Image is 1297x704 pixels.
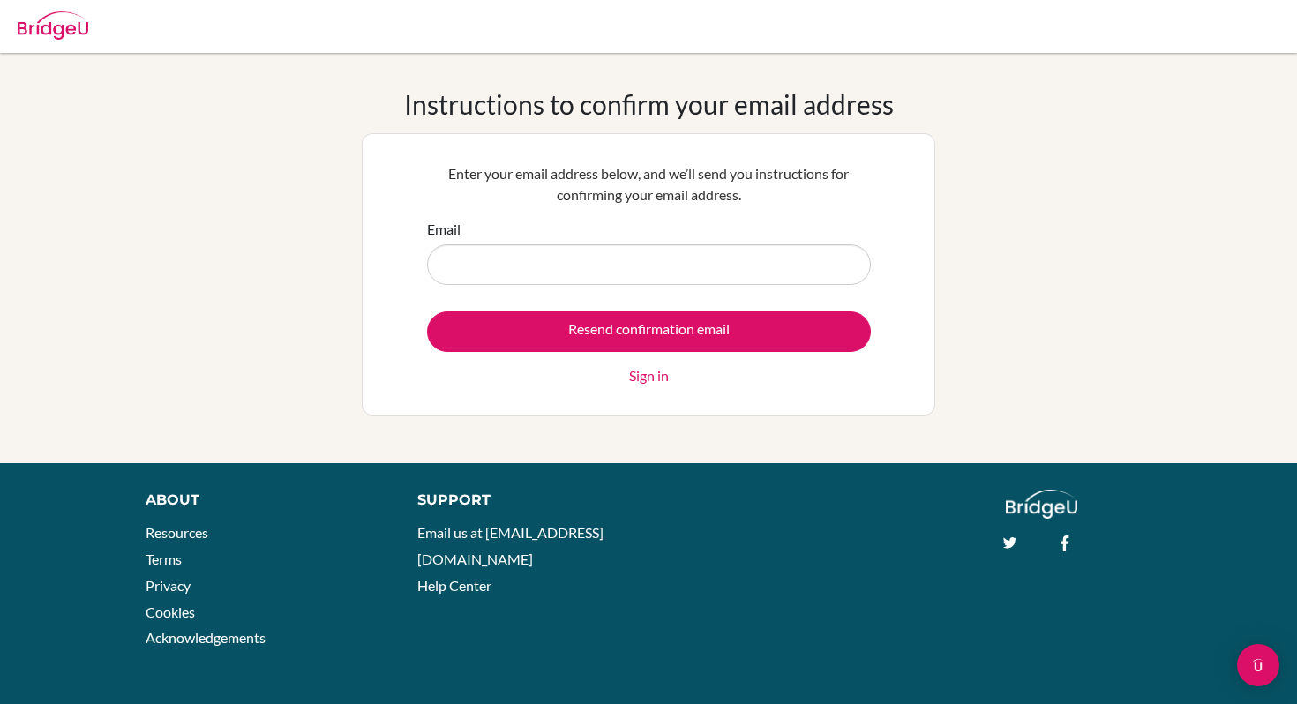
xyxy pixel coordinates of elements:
[629,365,669,386] a: Sign in
[417,490,631,511] div: Support
[1237,644,1279,686] div: Open Intercom Messenger
[427,311,871,352] input: Resend confirmation email
[417,577,491,594] a: Help Center
[146,629,266,646] a: Acknowledgements
[146,550,182,567] a: Terms
[18,11,88,40] img: Bridge-U
[427,163,871,206] p: Enter your email address below, and we’ll send you instructions for confirming your email address.
[1006,490,1077,519] img: logo_white@2x-f4f0deed5e89b7ecb1c2cc34c3e3d731f90f0f143d5ea2071677605dd97b5244.png
[146,603,195,620] a: Cookies
[427,219,461,240] label: Email
[146,524,208,541] a: Resources
[417,524,604,567] a: Email us at [EMAIL_ADDRESS][DOMAIN_NAME]
[146,490,378,511] div: About
[146,577,191,594] a: Privacy
[404,88,894,120] h1: Instructions to confirm your email address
